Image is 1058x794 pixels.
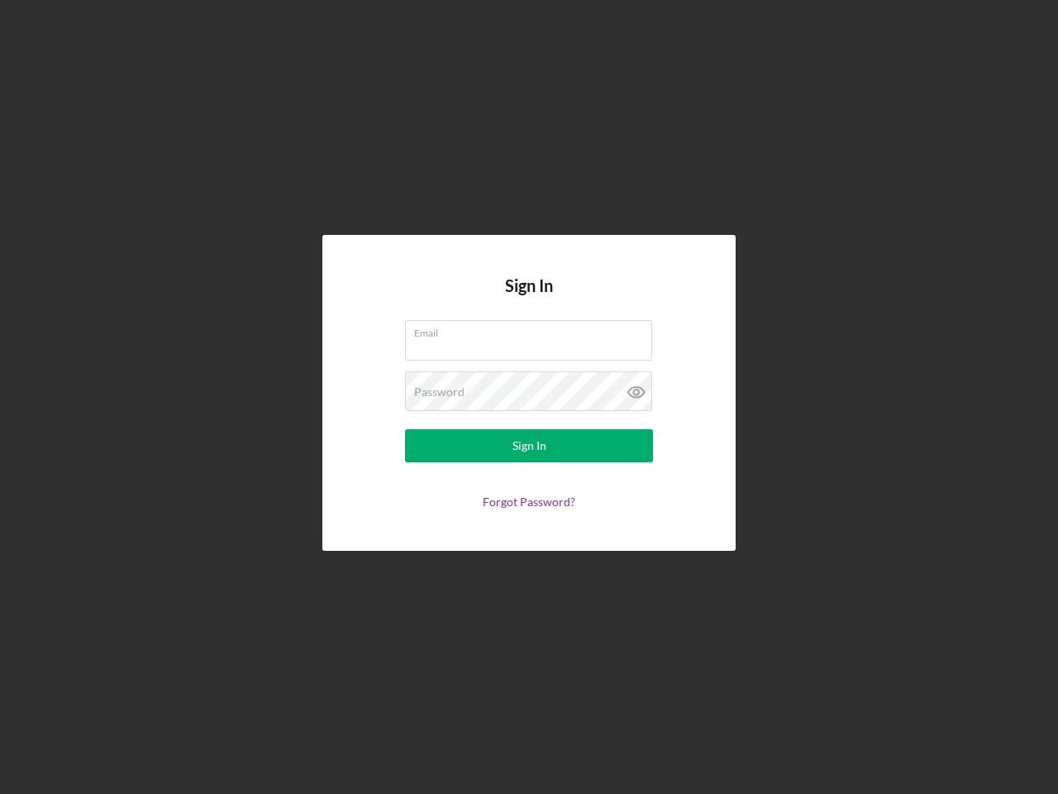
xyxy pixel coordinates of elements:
div: Sign In [512,429,546,462]
label: Password [414,385,465,399]
h4: Sign In [505,276,553,320]
label: Email [414,321,652,339]
button: Sign In [405,429,653,462]
a: Forgot Password? [483,495,575,509]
